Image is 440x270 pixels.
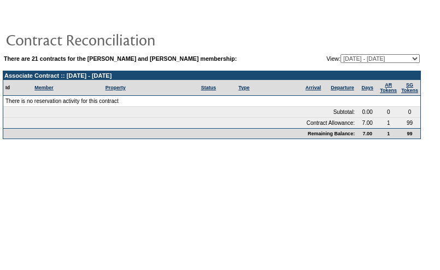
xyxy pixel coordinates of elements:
td: There is no reservation activity for this contract [3,96,420,107]
td: 7.00 [357,118,378,128]
td: 1 [378,128,399,139]
td: 0 [399,107,420,118]
a: Type [238,85,249,90]
td: 0.00 [357,107,378,118]
a: Status [201,85,216,90]
td: Subtotal: [3,107,357,118]
a: Arrival [306,85,321,90]
td: Contract Allowance: [3,118,357,128]
td: 99 [399,128,420,139]
b: There are 21 contracts for the [PERSON_NAME] and [PERSON_NAME] membership: [4,55,237,62]
td: Associate Contract :: [DATE] - [DATE] [3,71,420,80]
a: Property [105,85,126,90]
td: 1 [378,118,399,128]
img: pgTtlContractReconciliation.gif [5,28,224,50]
a: SGTokens [401,82,418,93]
a: Member [34,85,54,90]
td: Remaining Balance: [3,128,357,139]
a: Departure [331,85,354,90]
td: 7.00 [357,128,378,139]
td: 0 [378,107,399,118]
td: Id [3,80,32,96]
a: ARTokens [380,82,397,93]
td: View: [301,54,420,63]
td: 99 [399,118,420,128]
a: Days [361,85,373,90]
